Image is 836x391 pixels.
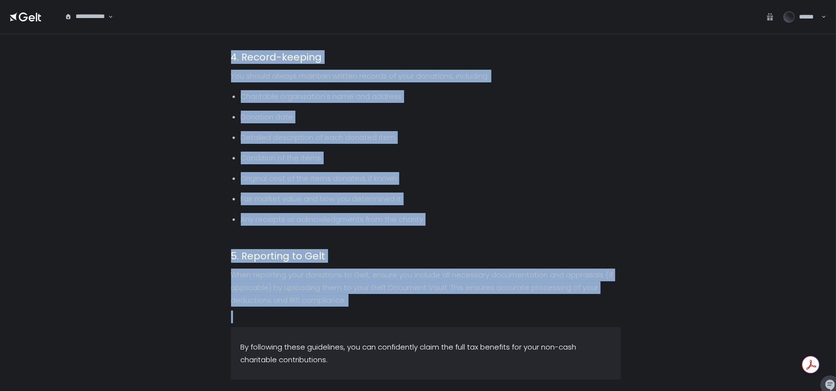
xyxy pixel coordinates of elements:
li: Charitable organization's name and address [241,86,621,107]
li: Any receipts or acknowledgments from the charity [241,209,621,230]
li: Donation date [241,107,621,127]
li: Original cost of the items donated, if known [241,168,621,189]
div: Search for option [58,7,113,27]
p: By following these guidelines, you can confidently claim the full tax benefits for your non-cash ... [241,341,611,366]
li: Fair market value and how you determined it [241,189,621,209]
li: Detailed description of each donated item [241,127,621,148]
strong: 5. Reporting to Gelt [231,249,326,263]
input: Search for option [65,21,107,31]
p: When reporting your donations to Gelt, ensure you include all necessary documentation and apprais... [231,269,621,307]
p: You should always maintain written records of your donations, including: [231,70,621,82]
strong: 4. Record-keeping [231,50,322,64]
li: Condition of the items [241,148,621,168]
